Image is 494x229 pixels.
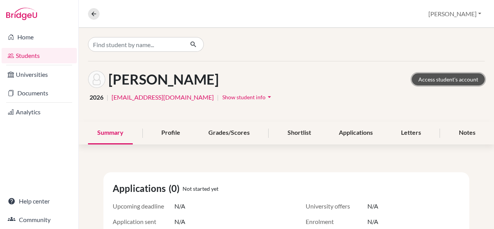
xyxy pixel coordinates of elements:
span: Enrolment [306,217,367,226]
span: N/A [367,217,378,226]
span: | [217,93,219,102]
div: Letters [392,122,430,144]
span: N/A [367,202,378,211]
a: Students [2,48,77,63]
a: Documents [2,85,77,101]
span: Not started yet [183,185,218,193]
span: Show student info [222,94,266,100]
div: Summary [88,122,133,144]
a: Access student's account [412,73,485,85]
span: Upcoming deadline [113,202,174,211]
a: Universities [2,67,77,82]
input: Find student by name... [88,37,184,52]
a: Home [2,29,77,45]
img: Anoushka Chagas Pereira's avatar [88,71,105,88]
a: Analytics [2,104,77,120]
span: | [107,93,108,102]
div: Profile [152,122,189,144]
span: (0) [169,182,183,195]
button: Show student infoarrow_drop_down [222,91,274,103]
span: N/A [174,217,185,226]
div: Notes [450,122,485,144]
h1: [PERSON_NAME] [108,71,219,88]
a: Community [2,212,77,227]
span: Applications [113,182,169,195]
div: Grades/Scores [199,122,259,144]
span: Application sent [113,217,174,226]
button: [PERSON_NAME] [425,7,485,21]
a: [EMAIL_ADDRESS][DOMAIN_NAME] [112,93,214,102]
i: arrow_drop_down [266,93,273,101]
a: Help center [2,193,77,209]
div: Applications [330,122,382,144]
img: Bridge-U [6,8,37,20]
span: N/A [174,202,185,211]
span: 2026 [90,93,103,102]
div: Shortlist [278,122,320,144]
span: University offers [306,202,367,211]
